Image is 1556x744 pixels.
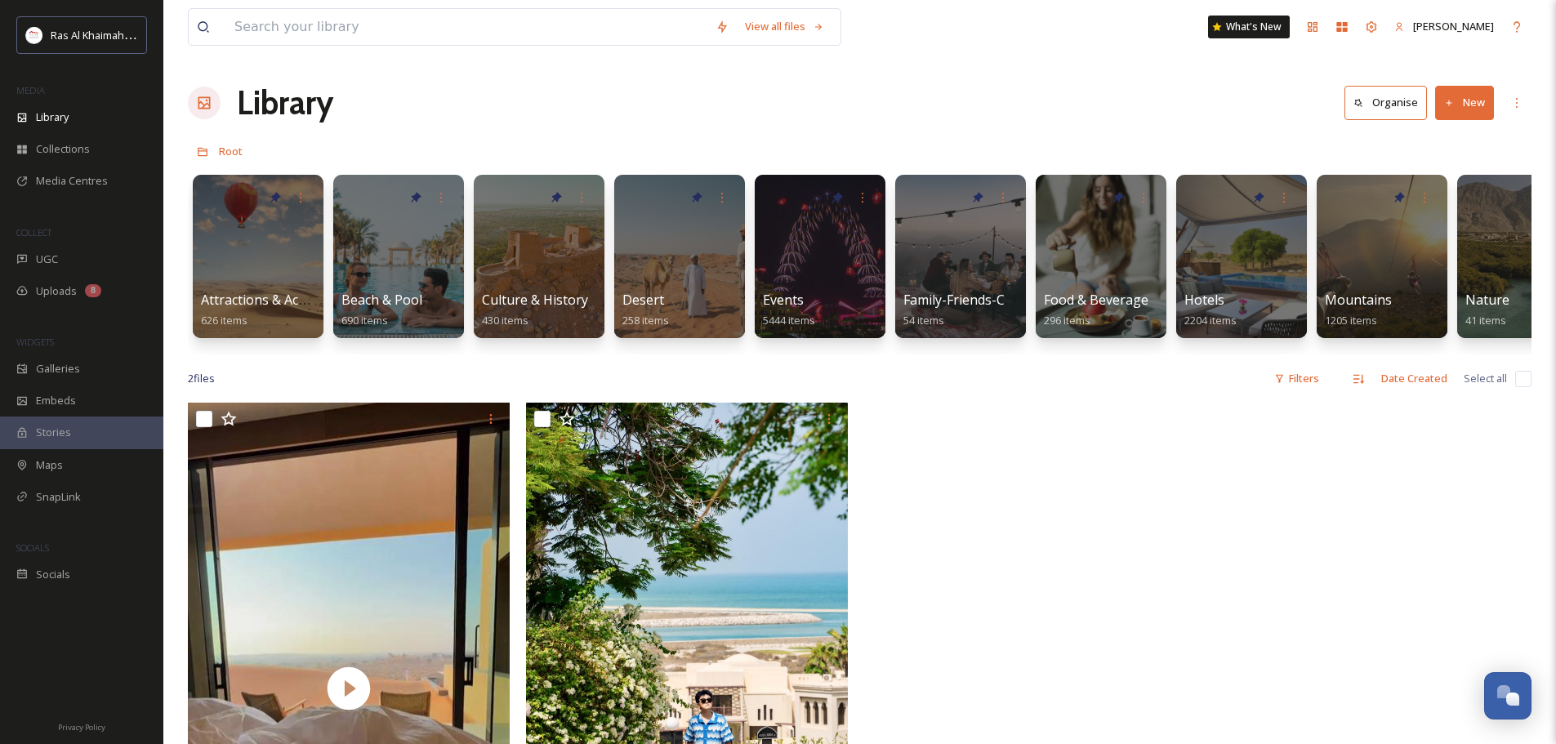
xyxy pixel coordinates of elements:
a: [PERSON_NAME] [1386,11,1502,42]
span: 258 items [622,313,669,327]
span: WIDGETS [16,336,54,348]
a: Library [237,78,333,127]
a: Culture & History430 items [482,292,588,327]
span: 430 items [482,313,528,327]
a: Mountains1205 items [1325,292,1392,327]
span: Ras Al Khaimah Tourism Development Authority [51,27,282,42]
a: Family-Friends-Couple-Solo54 items [903,292,1072,327]
a: Events5444 items [763,292,815,327]
a: Hotels2204 items [1184,292,1237,327]
a: Privacy Policy [58,716,105,736]
span: Library [36,109,69,125]
a: Nature41 items [1465,292,1509,327]
span: Desert [622,291,664,309]
input: Search your library [226,9,707,45]
span: Select all [1464,371,1507,386]
span: Uploads [36,283,77,299]
span: Maps [36,457,63,473]
span: Hotels [1184,291,1224,309]
span: Events [763,291,804,309]
a: What's New [1208,16,1290,38]
span: 2204 items [1184,313,1237,327]
span: Family-Friends-Couple-Solo [903,291,1072,309]
div: Filters [1266,363,1327,394]
span: SnapLink [36,489,81,505]
span: 2 file s [188,371,215,386]
span: Privacy Policy [58,722,105,733]
span: Media Centres [36,173,108,189]
div: Date Created [1373,363,1456,394]
a: Root [219,141,243,161]
button: Open Chat [1484,672,1531,719]
span: MEDIA [16,84,45,96]
a: Desert258 items [622,292,669,327]
span: Root [219,144,243,158]
div: 8 [85,284,101,297]
span: Attractions & Activities [201,291,338,309]
a: View all files [737,11,832,42]
span: Stories [36,425,71,440]
span: Beach & Pool [341,291,422,309]
span: 626 items [201,313,247,327]
span: Mountains [1325,291,1392,309]
button: New [1435,86,1494,119]
span: Food & Beverage [1044,291,1148,309]
span: 1205 items [1325,313,1377,327]
span: 41 items [1465,313,1506,327]
span: 5444 items [763,313,815,327]
span: Culture & History [482,291,588,309]
a: Attractions & Activities626 items [201,292,338,327]
a: Food & Beverage296 items [1044,292,1148,327]
span: Nature [1465,291,1509,309]
span: SOCIALS [16,541,49,554]
span: [PERSON_NAME] [1413,19,1494,33]
a: Beach & Pool690 items [341,292,422,327]
span: Embeds [36,393,76,408]
button: Organise [1344,86,1427,119]
span: 296 items [1044,313,1090,327]
img: Logo_RAKTDA_RGB-01.png [26,27,42,43]
span: Galleries [36,361,80,376]
span: 690 items [341,313,388,327]
span: UGC [36,252,58,267]
span: Collections [36,141,90,157]
span: Socials [36,567,70,582]
span: 54 items [903,313,944,327]
span: COLLECT [16,226,51,238]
